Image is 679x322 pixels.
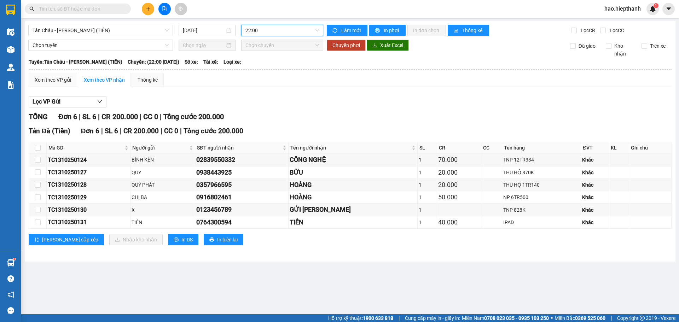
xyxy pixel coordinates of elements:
[33,97,60,106] span: Lọc VP Gửi
[640,316,645,321] span: copyright
[666,6,672,12] span: caret-down
[42,236,98,244] span: [PERSON_NAME] sắp xếp
[195,154,289,166] td: 02839550332
[195,179,289,191] td: 0357966595
[29,234,104,245] button: sort-ascending[PERSON_NAME] sắp xếp
[289,154,418,166] td: CÔNG NGHỆ
[7,46,14,53] img: warehouse-icon
[39,5,122,13] input: Tìm tên, số ĐT hoặc mã đơn
[7,28,14,36] img: warehouse-icon
[7,291,14,298] span: notification
[328,314,393,322] span: Hỗ trợ kỹ thuật:
[332,28,338,34] span: sync
[196,192,287,202] div: 0916802461
[184,127,243,135] span: Tổng cước 200.000
[289,191,418,204] td: HOÀNG
[132,206,194,214] div: X
[48,193,129,202] div: TC1310250129
[245,40,319,51] span: Chọn chuyến
[224,58,241,66] span: Loại xe:
[327,40,366,51] button: Chuyển phơi
[47,216,130,229] td: TC1310250131
[419,218,436,226] div: 1
[35,76,71,84] div: Xem theo VP gửi
[576,42,598,50] span: Đã giao
[289,179,418,191] td: HOÀNG
[175,3,187,15] button: aim
[47,179,130,191] td: TC1310250128
[438,217,480,227] div: 40.000
[290,180,416,190] div: HOÀNG
[290,192,416,202] div: HOÀNG
[419,156,436,164] div: 1
[178,6,183,11] span: aim
[146,6,151,11] span: plus
[29,6,34,11] span: search
[7,81,14,89] img: solution-icon
[462,27,483,34] span: Thống kê
[363,315,393,321] strong: 1900 633 818
[372,43,377,48] span: download
[629,142,672,154] th: Ghi chú
[132,144,188,152] span: Người gửi
[419,181,436,189] div: 1
[503,193,580,201] div: NP 6TR500
[29,96,106,107] button: Lọc VP Gửi
[7,275,14,282] span: question-circle
[105,127,118,135] span: SL 6
[582,206,608,214] div: Khác
[375,28,381,34] span: printer
[120,127,122,135] span: |
[582,156,608,164] div: Khác
[581,142,609,154] th: ĐVT
[196,168,287,177] div: 0938443925
[195,191,289,204] td: 0916802461
[407,25,446,36] button: In đơn chọn
[438,155,480,165] div: 70.000
[180,127,182,135] span: |
[289,204,418,216] td: GỬI TẢN ĐÀ
[174,237,179,243] span: printer
[81,127,100,135] span: Đơn 6
[48,180,129,189] div: TC1310250128
[138,76,158,84] div: Thống kê
[662,3,675,15] button: caret-down
[327,25,367,36] button: syncLàm mới
[290,217,416,227] div: TIẾN
[185,58,198,66] span: Số xe:
[101,127,103,135] span: |
[47,191,130,204] td: TC1310250129
[503,156,580,164] div: TNP 12TR334
[290,144,410,152] span: Tên người nhận
[290,168,416,177] div: BỮU
[29,127,70,135] span: Tản Đà (Tiền)
[196,155,287,165] div: 02839550332
[438,180,480,190] div: 20.000
[503,218,580,226] div: IPAD
[438,168,480,177] div: 20.000
[162,6,167,11] span: file-add
[419,169,436,176] div: 1
[98,112,100,121] span: |
[132,193,194,201] div: CHỊ BA
[611,42,636,58] span: Kho nhận
[209,237,214,243] span: printer
[101,112,138,121] span: CR 200.000
[196,180,287,190] div: 0357966595
[448,25,489,36] button: bar-chartThống kê
[132,218,194,226] div: TIÊN
[369,25,406,36] button: printerIn phơi
[582,169,608,176] div: Khác
[582,193,608,201] div: Khác
[462,314,549,322] span: Miền Nam
[290,155,416,165] div: CÔNG NGHỆ
[47,204,130,216] td: TC1310250130
[47,166,130,179] td: TC1310250127
[607,27,625,34] span: Lọc CC
[289,166,418,179] td: BỮU
[197,144,281,152] span: SĐT người nhận
[289,216,418,229] td: TIẾN
[132,181,194,189] div: QUÝ PHÁT
[196,205,287,215] div: 0123456789
[367,40,409,51] button: downloadXuất Excel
